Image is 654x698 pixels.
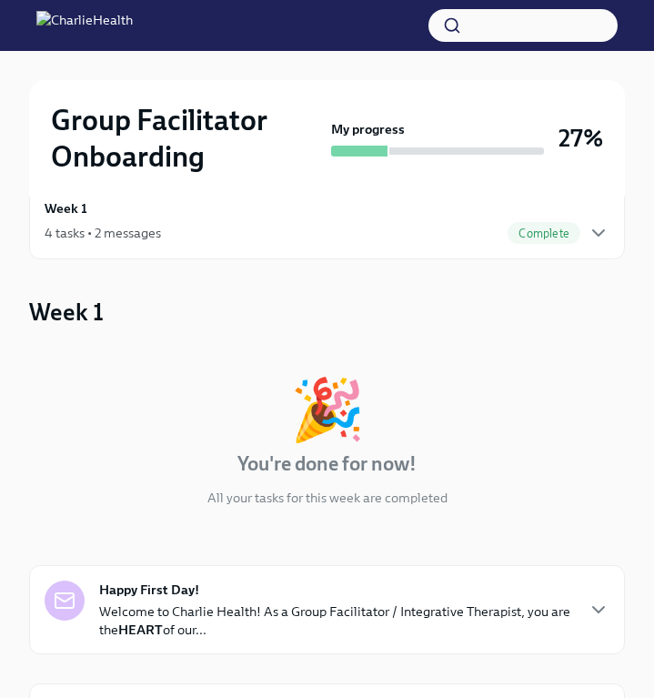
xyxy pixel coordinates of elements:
h4: You're done for now! [237,450,417,478]
strong: HEART [118,622,163,638]
img: CharlieHealth [36,11,133,40]
p: Welcome to Charlie Health! As a Group Facilitator / Integrative Therapist, you are the of our... [99,602,573,639]
h3: Week 1 [29,296,104,329]
h6: Week 1 [45,198,87,218]
h3: 27% [558,122,603,155]
strong: My progress [331,120,405,138]
strong: Happy First Day! [99,581,199,599]
div: 4 tasks • 2 messages [45,224,161,242]
span: Complete [508,227,580,240]
p: All your tasks for this week are completed [207,489,448,507]
h2: Group Facilitator Onboarding [51,102,324,175]
div: 🎉 [290,379,365,440]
